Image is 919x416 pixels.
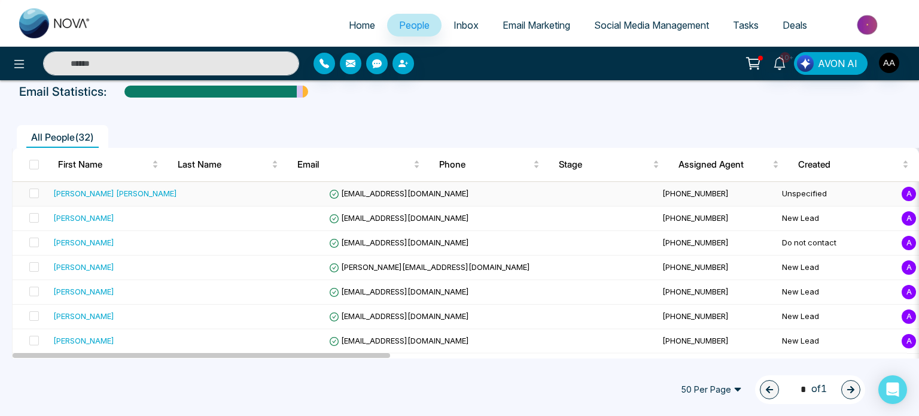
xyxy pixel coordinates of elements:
span: Email Marketing [503,19,570,31]
span: [EMAIL_ADDRESS][DOMAIN_NAME] [329,287,469,296]
span: Phone [439,157,531,172]
span: A [902,285,916,299]
button: AVON AI [794,52,868,75]
th: Assigned Agent [669,148,789,181]
span: [PERSON_NAME][EMAIL_ADDRESS][DOMAIN_NAME] [329,262,530,272]
span: A [902,236,916,250]
th: Stage [549,148,669,181]
span: Stage [559,157,650,172]
a: Email Marketing [491,14,582,37]
th: Email [288,148,430,181]
td: New Lead [777,256,897,280]
span: Deals [783,19,807,31]
div: [PERSON_NAME] [53,310,114,322]
span: A [902,211,916,226]
a: Inbox [442,14,491,37]
span: [EMAIL_ADDRESS][DOMAIN_NAME] [329,189,469,198]
span: A [902,359,916,373]
span: Assigned Agent [678,157,770,172]
th: Created [789,148,918,181]
span: [EMAIL_ADDRESS][DOMAIN_NAME] [329,311,469,321]
span: [PHONE_NUMBER] [662,213,729,223]
a: 10+ [765,52,794,73]
a: Deals [771,14,819,37]
span: Last Name [178,157,269,172]
span: A [902,309,916,324]
td: New Lead [777,207,897,231]
p: Email Statistics: [19,83,106,101]
span: [EMAIL_ADDRESS][DOMAIN_NAME] [329,238,469,247]
a: People [387,14,442,37]
td: New Lead [777,280,897,305]
span: All People ( 32 ) [26,131,99,143]
span: [PHONE_NUMBER] [662,287,729,296]
th: First Name [48,148,168,181]
span: Social Media Management [594,19,709,31]
span: [EMAIL_ADDRESS][DOMAIN_NAME] [329,213,469,223]
span: [PHONE_NUMBER] [662,238,729,247]
a: Tasks [721,14,771,37]
span: [PHONE_NUMBER] [662,262,729,272]
td: New Lead [777,305,897,329]
img: Lead Flow [797,55,814,72]
div: [PERSON_NAME] [53,286,114,297]
span: AVON AI [818,56,857,71]
span: 10+ [780,52,790,63]
span: of 1 [793,381,827,397]
span: First Name [58,157,150,172]
div: [PERSON_NAME] [53,236,114,248]
span: A [902,334,916,348]
div: [PERSON_NAME] [53,261,114,273]
span: People [399,19,430,31]
td: New Lead [777,329,897,354]
span: [PHONE_NUMBER] [662,336,729,345]
span: Inbox [454,19,479,31]
span: A [902,260,916,275]
span: Tasks [733,19,759,31]
div: [PERSON_NAME] [PERSON_NAME] [53,187,177,199]
th: Phone [430,148,549,181]
span: Email [297,157,411,172]
th: Last Name [168,148,288,181]
div: [PERSON_NAME] [53,212,114,224]
span: A [902,187,916,201]
td: Unspecified [777,182,897,207]
a: Home [337,14,387,37]
span: [EMAIL_ADDRESS][DOMAIN_NAME] [329,336,469,345]
a: Social Media Management [582,14,721,37]
span: Home [349,19,375,31]
div: Open Intercom Messenger [878,375,907,404]
span: 50 Per Page [672,380,750,399]
span: [PHONE_NUMBER] [662,311,729,321]
img: Market-place.gif [825,11,912,38]
img: User Avatar [879,53,899,73]
span: [PHONE_NUMBER] [662,189,729,198]
img: Nova CRM Logo [19,8,91,38]
div: [PERSON_NAME] [53,335,114,347]
td: Do not contact [777,231,897,256]
span: Created [798,157,900,172]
